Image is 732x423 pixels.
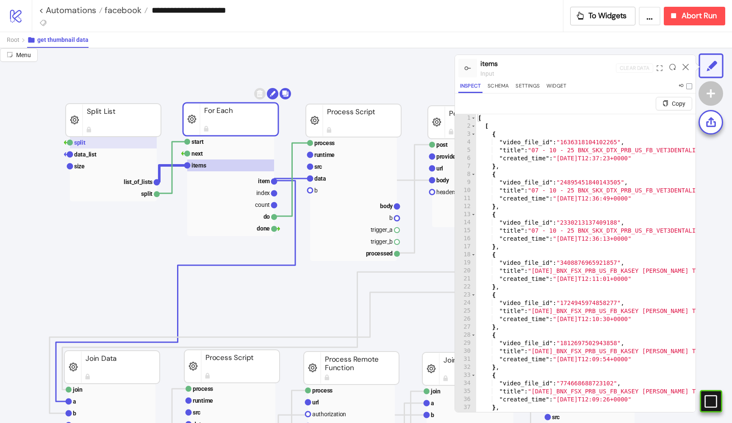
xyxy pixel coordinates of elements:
[455,339,476,347] div: 29
[471,371,476,379] span: Toggle code folding, rows 33 through 37
[455,299,476,307] div: 24
[436,153,458,160] text: provider
[314,187,318,194] text: b
[314,151,335,158] text: runtime
[480,69,616,78] div: input
[39,6,103,14] a: < Automations
[455,283,476,291] div: 22
[191,150,203,157] text: next
[471,114,476,122] span: Toggle code folding, rows 1 through 44
[258,178,270,184] text: item
[455,251,476,259] div: 18
[455,243,476,251] div: 17
[458,82,482,93] button: Inspect
[455,227,476,235] div: 15
[193,385,213,392] text: process
[255,201,270,208] text: count
[471,122,476,130] span: Toggle code folding, rows 2 through 43
[455,291,476,299] div: 23
[663,100,668,106] span: copy
[455,396,476,404] div: 36
[471,331,476,339] span: Toggle code folding, rows 28 through 32
[455,146,476,154] div: 5
[436,165,443,172] text: url
[191,162,206,169] text: items
[436,189,457,195] text: headers
[124,179,152,185] text: list_of_lists
[471,291,476,299] span: Toggle code folding, rows 23 through 27
[455,235,476,243] div: 16
[480,58,616,69] div: items
[656,97,692,110] button: Copy
[191,138,204,145] text: start
[103,6,148,14] a: facebook
[588,11,627,21] span: To Widgets
[455,162,476,170] div: 7
[74,151,97,158] text: data_list
[486,82,510,93] button: Schema
[455,404,476,412] div: 37
[455,179,476,187] div: 9
[471,170,476,179] span: Toggle code folding, rows 8 through 12
[312,411,346,418] text: authorization
[37,36,89,43] span: get thumbnail data
[16,52,31,58] span: Menu
[389,214,393,221] text: b
[672,100,685,107] span: Copy
[455,267,476,275] div: 20
[552,414,560,420] text: src
[455,211,476,219] div: 13
[471,251,476,259] span: Toggle code folding, rows 18 through 22
[455,154,476,162] div: 6
[455,219,476,227] div: 14
[256,190,270,196] text: index
[455,363,476,371] div: 32
[455,307,476,315] div: 25
[455,203,476,211] div: 12
[455,387,476,396] div: 35
[72,386,83,393] text: join
[471,130,476,138] span: Toggle code folding, rows 3 through 7
[431,400,434,407] text: a
[545,82,568,93] button: Widget
[455,195,476,203] div: 11
[455,122,476,130] div: 2
[430,388,441,395] text: join
[471,412,476,420] span: Toggle code folding, rows 38 through 42
[312,399,319,406] text: url
[7,36,19,43] span: Root
[314,175,326,182] text: data
[431,412,434,418] text: b
[471,211,476,219] span: Toggle code folding, rows 13 through 17
[312,387,333,394] text: process
[74,163,85,170] text: size
[193,409,200,416] text: src
[314,163,322,170] text: src
[455,412,476,420] div: 38
[74,139,86,146] text: split
[657,65,663,71] span: expand
[455,371,476,379] div: 33
[73,410,76,417] text: b
[455,138,476,146] div: 4
[73,398,76,405] text: a
[7,52,13,58] span: radius-bottomright
[639,7,660,25] button: ...
[514,82,541,93] button: Settings
[682,11,717,21] span: Abort Run
[103,5,141,16] span: facebook
[455,275,476,283] div: 21
[455,114,476,122] div: 1
[455,315,476,323] div: 26
[455,331,476,339] div: 28
[455,187,476,195] div: 10
[570,7,636,25] button: To Widgets
[314,140,335,146] text: process
[455,355,476,363] div: 31
[455,170,476,179] div: 8
[193,397,213,404] text: runtime
[7,32,27,48] button: Root
[455,323,476,331] div: 27
[455,379,476,387] div: 34
[455,347,476,355] div: 30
